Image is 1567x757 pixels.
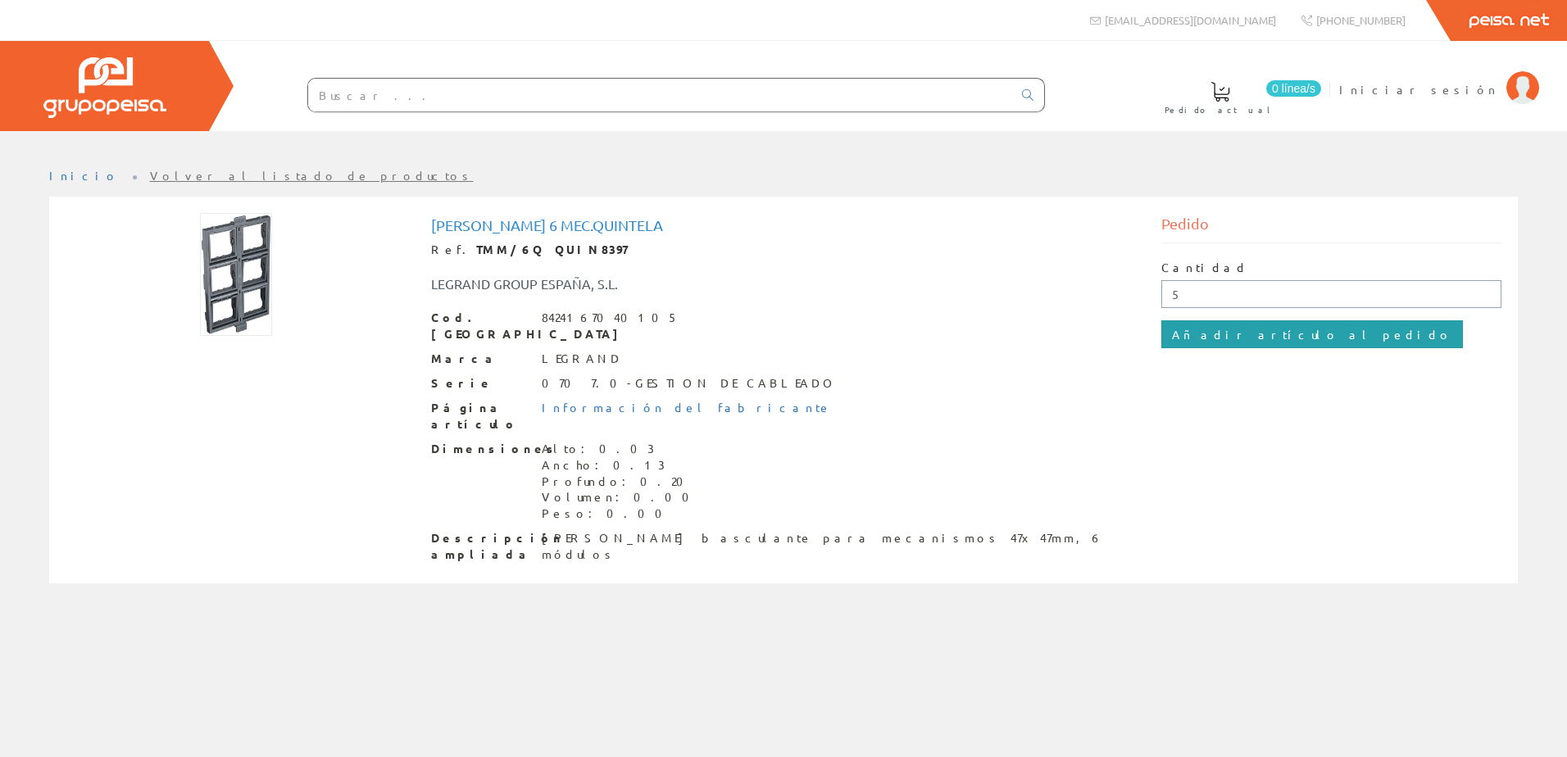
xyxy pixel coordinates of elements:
div: Profundo: 0.20 [542,474,699,490]
div: LEGRAND [542,351,622,367]
span: [EMAIL_ADDRESS][DOMAIN_NAME] [1105,13,1276,27]
div: 070 7.0-GESTION DE CABLEADO [542,375,838,392]
h1: [PERSON_NAME] 6 Mec.quintela [431,217,1137,233]
div: Alto: 0.03 [542,441,699,457]
div: Ref. [431,242,1137,258]
span: Marca [431,351,529,367]
span: Dimensiones [431,441,529,457]
span: Serie [431,375,529,392]
img: Foto artículo Marco Basculante 6 Mec.quintela (87.9x150) [200,213,272,336]
input: Buscar ... [308,79,1012,111]
div: Pedido [1161,213,1502,243]
span: Pedido actual [1165,102,1276,118]
div: 8424167040105 [542,310,679,326]
div: Peso: 0.00 [542,505,699,522]
a: Inicio [49,168,119,183]
div: Volumen: 0.00 [542,489,699,505]
span: 0 línea/s [1266,80,1321,97]
span: Página artículo [431,400,529,433]
a: Iniciar sesión [1339,68,1539,84]
div: [PERSON_NAME] basculante para mecanismos 47x47mm, 6 módulos [542,530,1137,563]
strong: TMM/6Q QUIN8397 [476,242,627,256]
span: Descripción ampliada [431,530,529,563]
span: [PHONE_NUMBER] [1316,13,1406,27]
a: Información del fabricante [542,400,832,415]
div: Ancho: 0.13 [542,457,699,474]
img: Grupo Peisa [43,57,166,118]
a: Volver al listado de productos [150,168,474,183]
label: Cantidad [1161,260,1248,276]
div: LEGRAND GROUP ESPAÑA, S.L. [419,274,845,293]
input: Añadir artículo al pedido [1161,320,1463,348]
span: Iniciar sesión [1339,81,1498,97]
span: Cod. [GEOGRAPHIC_DATA] [431,310,529,342]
